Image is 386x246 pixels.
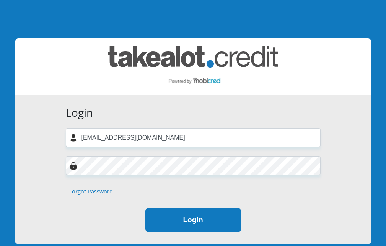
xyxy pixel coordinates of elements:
[70,134,77,142] img: user-icon image
[70,162,77,170] img: Image
[66,106,321,119] h3: Login
[66,128,321,147] input: Username
[108,46,278,87] img: takealot_credit logo
[69,187,113,196] a: Forgot Password
[145,208,241,232] button: Login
